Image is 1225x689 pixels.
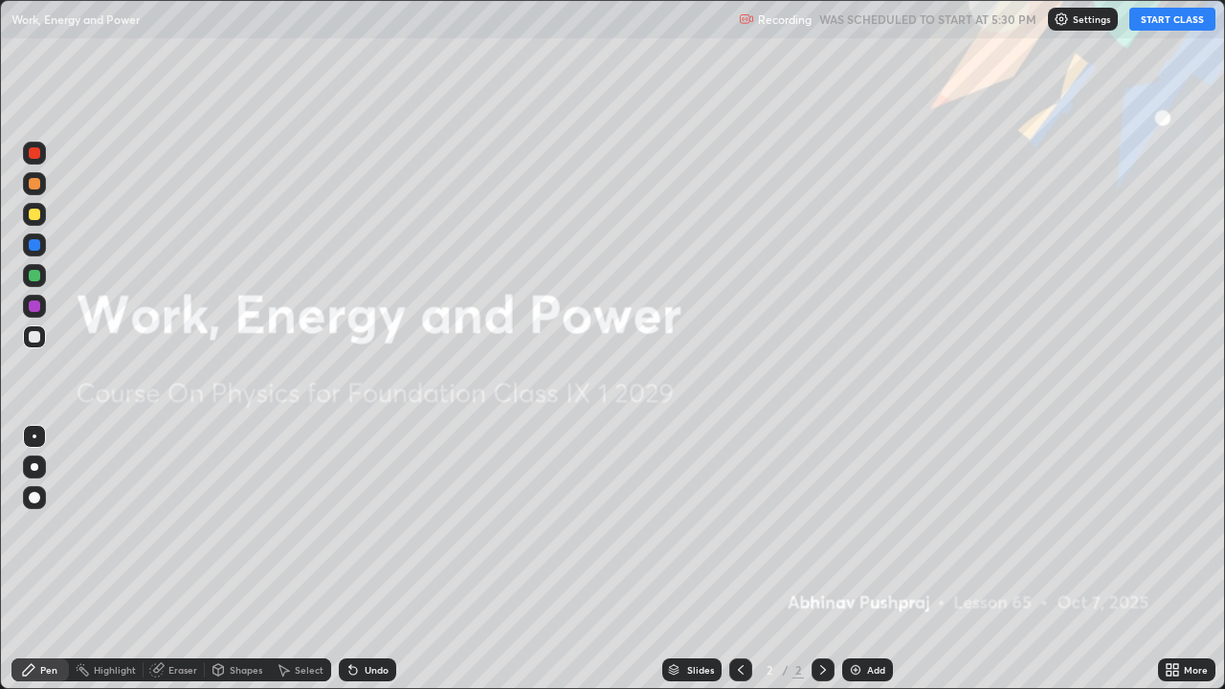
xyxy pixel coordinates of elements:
[760,664,779,676] div: 2
[1073,14,1110,24] p: Settings
[687,665,714,675] div: Slides
[1129,8,1215,31] button: START CLASS
[168,665,197,675] div: Eraser
[792,661,804,678] div: 2
[1054,11,1069,27] img: class-settings-icons
[230,665,262,675] div: Shapes
[1184,665,1208,675] div: More
[40,665,57,675] div: Pen
[819,11,1036,28] h5: WAS SCHEDULED TO START AT 5:30 PM
[365,665,389,675] div: Undo
[94,665,136,675] div: Highlight
[867,665,885,675] div: Add
[848,662,863,678] img: add-slide-button
[758,12,812,27] p: Recording
[783,664,789,676] div: /
[739,11,754,27] img: recording.375f2c34.svg
[11,11,140,27] p: Work, Energy and Power
[295,665,323,675] div: Select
